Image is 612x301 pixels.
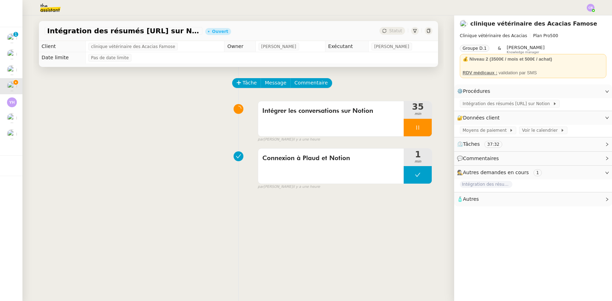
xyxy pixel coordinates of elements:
[454,84,612,98] div: ⚙️Procédures
[232,78,261,88] button: Tâche
[7,97,17,107] img: svg
[265,79,286,87] span: Message
[498,45,501,54] span: &
[507,45,545,54] app-user-label: Knowledge manager
[258,184,320,190] small: [PERSON_NAME]
[7,65,17,75] img: users%2FW4OQjB9BRtYK2an7yusO0WsYLsD3%2Favatar%2F28027066-518b-424c-8476-65f2e549ac29
[404,111,432,117] span: min
[7,129,17,139] img: users%2FW4OQjB9BRtYK2an7yusO0WsYLsD3%2Favatar%2F28027066-518b-424c-8476-65f2e549ac29
[325,41,368,52] td: Exécutant
[463,56,552,62] strong: 💰 Niveau 2 (3500€ / mois et 500€ / achat)
[533,33,550,38] span: Plan Pro
[14,32,17,38] p: 1
[522,127,560,134] span: Voir le calendrier
[460,45,489,52] nz-tag: Groupe D.1
[457,156,502,161] span: 💬
[457,196,479,202] span: 🧴
[454,166,612,179] div: 🕵️Autres demandes en cours 1
[91,54,129,61] span: Pas de date limite
[243,79,257,87] span: Tâche
[404,103,432,111] span: 35
[507,45,545,50] span: [PERSON_NAME]
[292,184,320,190] span: il y a une heure
[262,153,400,164] span: Connexion à Plaud et Notion
[389,28,402,33] span: Statut
[463,156,499,161] span: Commentaires
[587,4,594,12] img: svg
[463,100,553,107] span: Intégration des résumés [URL] sur Notion
[457,170,545,175] span: 🕵️
[258,137,264,143] span: par
[454,192,612,206] div: 🧴Autres
[463,196,479,202] span: Autres
[224,41,256,52] td: Owner
[463,70,497,75] u: RDV médicaux :
[261,43,296,50] span: [PERSON_NAME]
[484,141,502,148] nz-tag: 37:32
[533,169,542,176] nz-tag: 1
[7,49,17,59] img: users%2FW4OQjB9BRtYK2an7yusO0WsYLsD3%2Favatar%2F28027066-518b-424c-8476-65f2e549ac29
[261,78,290,88] button: Message
[463,141,480,147] span: Tâches
[454,137,612,151] div: ⏲️Tâches 37:32
[457,114,503,122] span: 🔐
[262,106,400,116] span: Intégrer les conversations sur Notion
[258,137,320,143] small: [PERSON_NAME]
[292,137,320,143] span: il y a une heure
[13,32,18,37] nz-badge-sup: 1
[212,29,228,34] div: Ouvert
[290,78,332,88] button: Commentaire
[7,81,17,91] img: users%2FUX3d5eFl6eVv5XRpuhmKXfpcWvv1%2Favatar%2Fdownload.jpeg
[463,69,604,76] div: validation par SMS
[258,184,264,190] span: par
[404,159,432,165] span: min
[7,113,17,123] img: users%2FC9SBsJ0duuaSgpQFj5LgoEX8n0o2%2Favatar%2Fec9d51b8-9413-4189-adfb-7be4d8c96a3c
[91,43,175,50] span: clinique vétérinaire des Acacias Famose
[39,52,86,63] td: Date limite
[374,43,409,50] span: [PERSON_NAME]
[507,50,539,54] span: Knowledge manager
[454,111,612,125] div: 🔐Données client
[463,170,529,175] span: Autres demandes en cours
[7,33,17,43] img: users%2FUX3d5eFl6eVv5XRpuhmKXfpcWvv1%2Favatar%2Fdownload.jpeg
[463,88,490,94] span: Procédures
[457,87,493,95] span: ⚙️
[295,79,328,87] span: Commentaire
[550,33,558,38] span: 500
[460,181,512,188] span: Intégration des résumés [URL] sur Notion - [DATE]
[460,33,527,38] span: Clinique vétérinaire des Acacias
[39,41,86,52] td: Client
[470,20,597,27] a: clinique vétérinaire des Acacias Famose
[463,115,500,121] span: Données client
[460,20,468,28] img: users%2FUX3d5eFl6eVv5XRpuhmKXfpcWvv1%2Favatar%2Fdownload.jpeg
[404,150,432,159] span: 1
[454,152,612,165] div: 💬Commentaires
[457,141,508,147] span: ⏲️
[463,127,509,134] span: Moyens de paiement
[47,27,200,34] span: Intégration des résumés [URL] sur Notion - [DATE]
